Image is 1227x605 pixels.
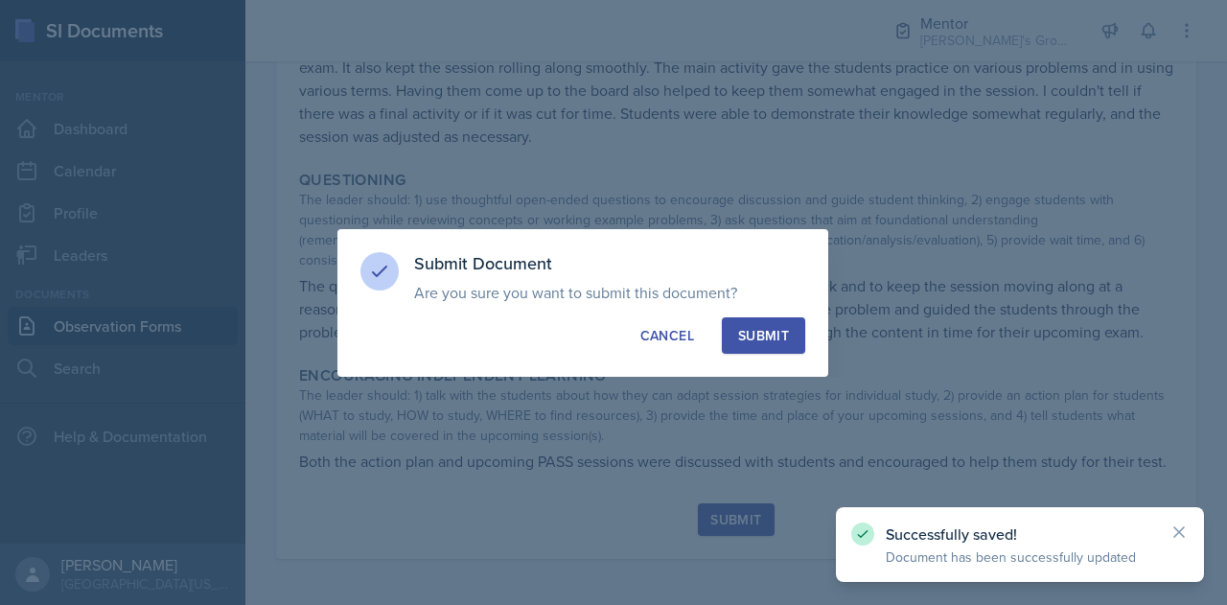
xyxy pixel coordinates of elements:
[414,283,805,302] p: Are you sure you want to submit this document?
[886,524,1154,544] p: Successfully saved!
[414,252,805,275] h3: Submit Document
[738,326,789,345] div: Submit
[640,326,694,345] div: Cancel
[624,317,710,354] button: Cancel
[722,317,805,354] button: Submit
[886,547,1154,567] p: Document has been successfully updated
